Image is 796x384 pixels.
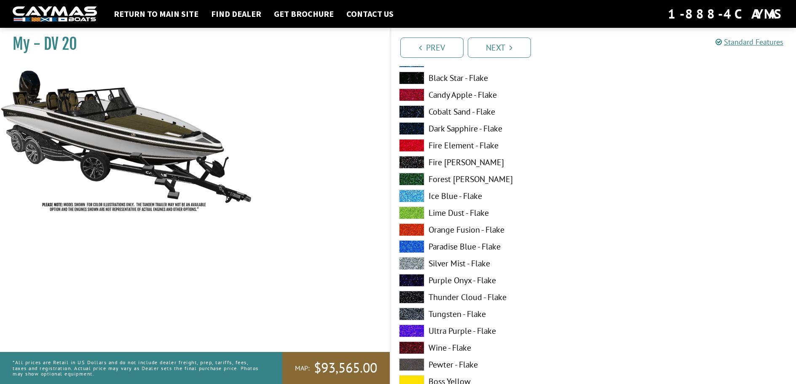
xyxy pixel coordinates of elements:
[399,89,585,101] label: Candy Apple - Flake
[314,359,377,377] span: $93,565.00
[399,207,585,219] label: Lime Dust - Flake
[399,72,585,84] label: Black Star - Flake
[399,358,585,371] label: Pewter - Flake
[399,105,585,118] label: Cobalt Sand - Flake
[342,8,398,19] a: Contact Us
[399,341,585,354] label: Wine - Flake
[399,291,585,303] label: Thunder Cloud - Flake
[399,325,585,337] label: Ultra Purple - Flake
[399,122,585,135] label: Dark Sapphire - Flake
[295,364,310,373] span: MAP:
[110,8,203,19] a: Return to main site
[13,35,369,54] h1: My - DV 20
[668,5,783,23] div: 1-888-4CAYMAS
[399,257,585,270] label: Silver Mist - Flake
[399,240,585,253] label: Paradise Blue - Flake
[399,308,585,320] label: Tungsten - Flake
[400,38,464,58] a: Prev
[282,352,390,384] a: MAP:$93,565.00
[13,6,97,22] img: white-logo-c9c8dbefe5ff5ceceb0f0178aa75bf4bb51f6bca0971e226c86eb53dfe498488.png
[716,37,783,47] a: Standard Features
[399,139,585,152] label: Fire Element - Flake
[13,355,263,381] p: *All prices are Retail in US Dollars and do not include dealer freight, prep, tariffs, fees, taxe...
[468,38,531,58] a: Next
[399,223,585,236] label: Orange Fusion - Flake
[207,8,265,19] a: Find Dealer
[399,173,585,185] label: Forest [PERSON_NAME]
[399,156,585,169] label: Fire [PERSON_NAME]
[399,190,585,202] label: Ice Blue - Flake
[270,8,338,19] a: Get Brochure
[399,274,585,287] label: Purple Onyx - Flake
